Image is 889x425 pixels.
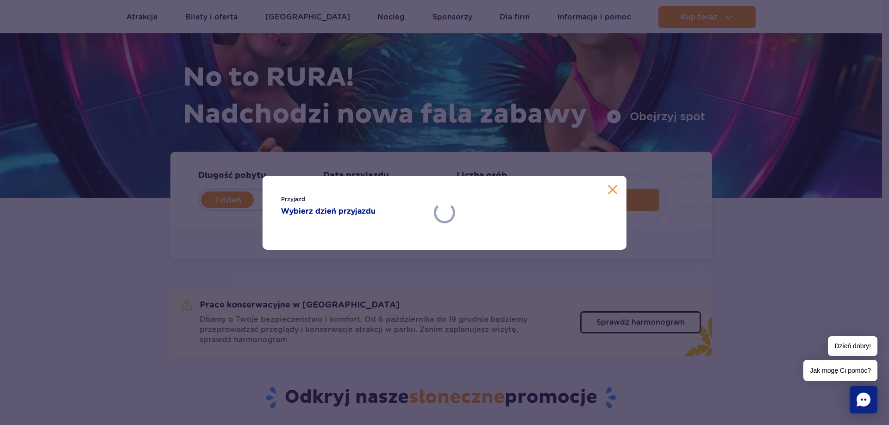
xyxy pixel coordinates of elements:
button: Zamknij kalendarz [608,185,617,194]
span: Jak mogę Ci pomóc? [803,360,877,381]
strong: Wybierz dzień przyjazdu [281,206,426,217]
span: Dzień dobry! [828,336,877,356]
span: Przyjazd [281,195,426,204]
div: Chat [850,386,877,413]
